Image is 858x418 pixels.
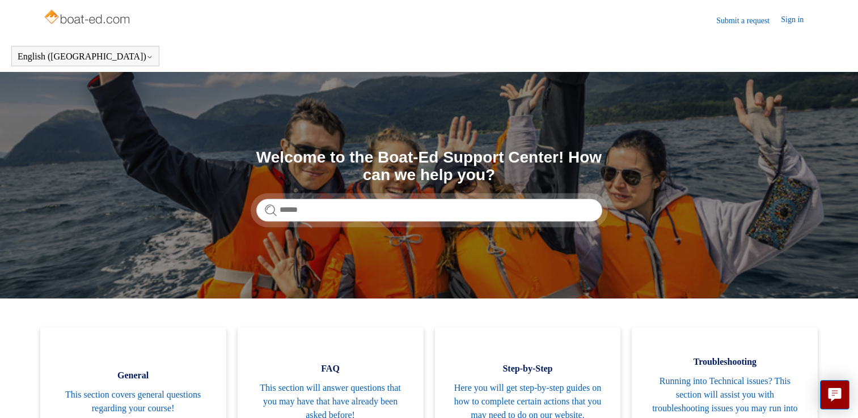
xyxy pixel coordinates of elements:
span: Troubleshooting [649,355,801,369]
a: Submit a request [716,15,781,27]
button: English ([GEOGRAPHIC_DATA]) [18,52,153,62]
span: FAQ [255,362,407,376]
h1: Welcome to the Boat-Ed Support Center! How can we help you? [256,149,602,184]
button: Live chat [820,380,849,410]
input: Search [256,199,602,221]
span: This section covers general questions regarding your course! [57,388,209,415]
img: Boat-Ed Help Center home page [43,7,133,29]
a: Sign in [781,14,815,27]
span: Step-by-Step [452,362,604,376]
span: General [57,369,209,382]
